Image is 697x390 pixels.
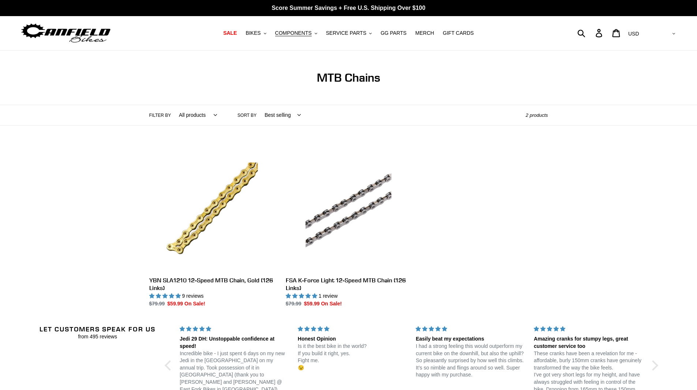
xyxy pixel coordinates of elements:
div: Honest Opinion [298,335,407,343]
span: SALE [223,30,237,36]
span: COMPONENTS [275,30,312,36]
label: Filter by [149,112,171,119]
div: 5 stars [180,325,289,333]
h2: Let customers speak for us [35,325,160,333]
img: Canfield Bikes [20,22,112,45]
a: SALE [220,28,240,38]
span: from 495 reviews [35,333,160,341]
span: SERVICE PARTS [326,30,366,36]
p: If you build it right, yes. [298,350,407,357]
span: BIKES [246,30,261,36]
input: Search [581,25,600,41]
p: Fight me. 😉 [298,357,407,371]
button: BIKES [242,28,270,38]
span: GIFT CARDS [443,30,474,36]
span: GG PARTS [381,30,406,36]
p: Is it the best bike in the world? [298,343,407,350]
div: 5 stars [416,325,525,333]
a: GG PARTS [377,28,410,38]
div: Easily beat my expectations [416,335,525,343]
div: 5 stars [298,325,407,333]
button: COMPONENTS [271,28,321,38]
span: 2 products [526,112,548,118]
button: SERVICE PARTS [322,28,375,38]
p: These cranks have been a revelation for me - affordable, burly 150mm cranks have genuinely transf... [534,350,643,372]
label: Sort by [237,112,256,119]
div: Jedi 29 DH: Unstoppable confidence at speed! [180,335,289,350]
div: Amazing cranks for stumpy legs, great customer service too [534,335,643,350]
span: MERCH [415,30,434,36]
p: I had a strong feeling this would outperform my current bike on the downhill, but also the uphill... [416,343,525,379]
a: GIFT CARDS [439,28,477,38]
span: MTB Chains [317,70,380,85]
div: 5 stars [534,325,643,333]
a: MERCH [412,28,438,38]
